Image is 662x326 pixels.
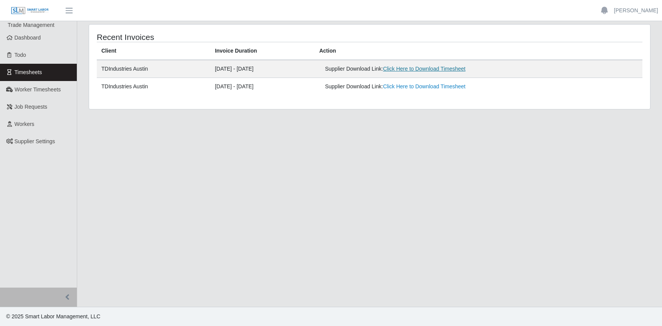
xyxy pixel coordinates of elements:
td: TDIndustries Austin [97,60,210,78]
td: [DATE] - [DATE] [210,60,315,78]
span: Timesheets [15,69,42,75]
span: Job Requests [15,104,48,110]
span: Worker Timesheets [15,86,61,93]
th: Action [314,42,642,60]
a: [PERSON_NAME] [614,7,658,15]
span: Todo [15,52,26,58]
td: TDIndustries Austin [97,78,210,96]
div: Supplier Download Link: [325,83,526,91]
td: [DATE] - [DATE] [210,78,315,96]
a: Click Here to Download Timesheet [383,83,465,89]
img: SLM Logo [11,7,49,15]
span: Dashboard [15,35,41,41]
span: Workers [15,121,35,127]
span: © 2025 Smart Labor Management, LLC [6,313,100,319]
th: Invoice Duration [210,42,315,60]
h4: Recent Invoices [97,32,318,42]
span: Supplier Settings [15,138,55,144]
a: Click Here to Download Timesheet [383,66,465,72]
th: Client [97,42,210,60]
span: Trade Management [8,22,55,28]
div: Supplier Download Link: [325,65,526,73]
